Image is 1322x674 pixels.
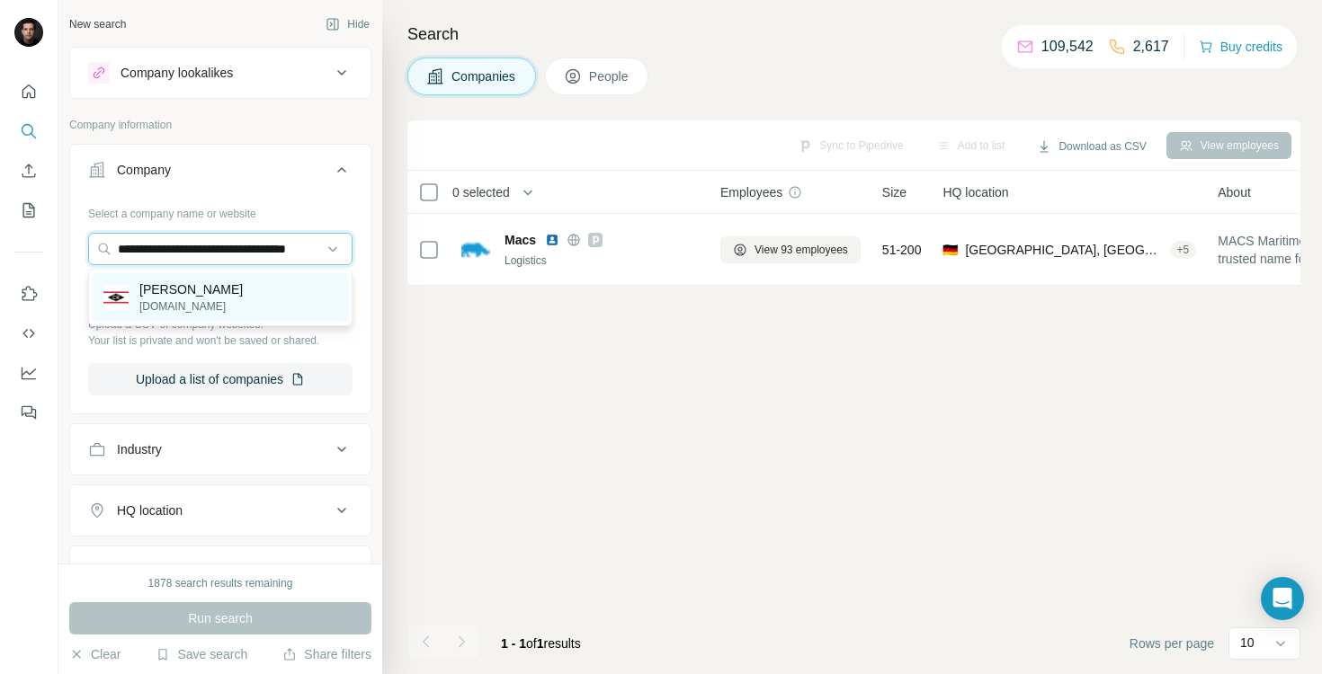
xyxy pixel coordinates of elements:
[537,636,544,651] span: 1
[1024,133,1158,160] button: Download as CSV
[121,64,233,82] div: Company lookalikes
[1218,183,1251,201] span: About
[882,241,922,259] span: 51-200
[148,575,293,591] div: 1878 search results remaining
[70,428,371,471] button: Industry
[589,67,630,85] span: People
[70,148,371,199] button: Company
[117,501,183,519] div: HQ location
[1130,634,1214,652] span: Rows per page
[720,236,861,263] button: View 93 employees
[461,235,490,264] img: Logo of Macs
[14,278,43,310] button: Use Surfe on LinkedIn
[117,563,224,581] div: Annual revenue ($)
[407,22,1300,47] h4: Search
[882,183,907,201] span: Size
[505,231,536,249] span: Macs
[14,317,43,350] button: Use Surfe API
[526,636,537,651] span: of
[452,183,510,201] span: 0 selected
[501,636,581,651] span: results
[942,183,1008,201] span: HQ location
[451,67,517,85] span: Companies
[14,155,43,187] button: Enrich CSV
[1041,36,1094,58] p: 109,542
[70,550,371,593] button: Annual revenue ($)
[282,645,371,663] button: Share filters
[14,396,43,429] button: Feedback
[942,241,958,259] span: 🇩🇪
[88,363,353,395] button: Upload a list of companies
[156,645,247,663] button: Save search
[965,241,1162,259] span: [GEOGRAPHIC_DATA], [GEOGRAPHIC_DATA]|[GEOGRAPHIC_DATA], Freie und Hansestadt
[1170,242,1197,258] div: + 5
[139,280,243,298] p: [PERSON_NAME]
[14,194,43,226] button: My lists
[313,11,382,38] button: Hide
[505,253,699,269] div: Logistics
[14,115,43,147] button: Search
[70,489,371,532] button: HQ location
[117,161,171,179] div: Company
[1133,36,1169,58] p: 2,617
[720,183,782,201] span: Employees
[70,51,371,94] button: Company lookalikes
[14,18,43,47] img: Avatar
[69,16,126,32] div: New search
[1199,34,1282,59] button: Buy credits
[69,645,121,663] button: Clear
[14,75,43,108] button: Quick start
[88,333,353,349] p: Your list is private and won't be saved or shared.
[755,242,848,258] span: View 93 employees
[88,199,353,222] div: Select a company name or website
[139,298,243,315] p: [DOMAIN_NAME]
[1261,577,1304,620] div: Open Intercom Messenger
[117,440,162,458] div: Industry
[501,636,526,651] span: 1 - 1
[14,357,43,389] button: Dashboard
[69,117,371,133] p: Company information
[1240,634,1255,652] p: 10
[103,285,129,310] img: Carsten Rehder
[545,233,559,247] img: LinkedIn logo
